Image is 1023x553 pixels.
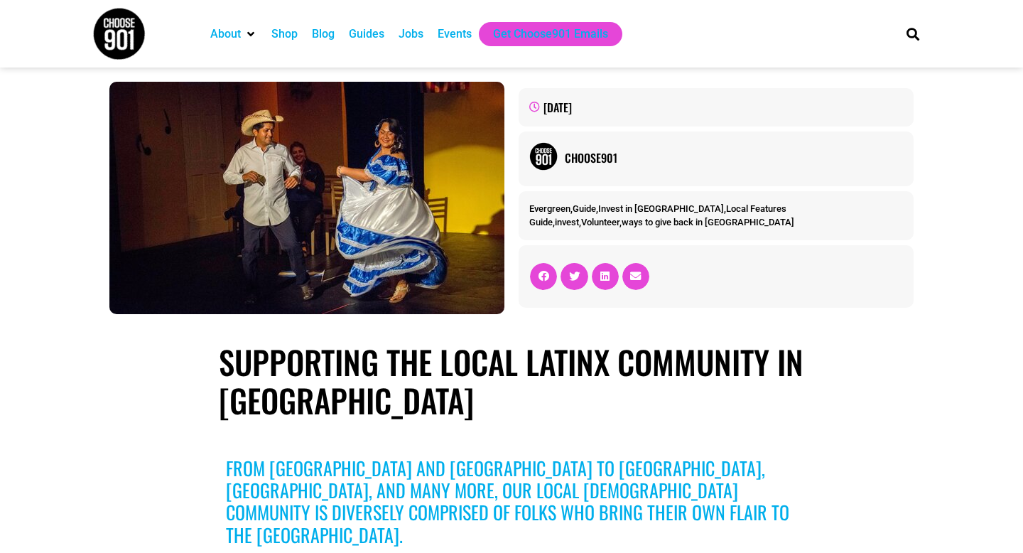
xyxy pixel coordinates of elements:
[203,22,264,46] div: About
[573,203,596,214] a: Guide
[493,26,608,43] a: Get Choose901 Emails
[529,142,558,171] img: Picture of Choose901
[622,263,649,290] div: Share on email
[349,26,384,43] a: Guides
[529,217,794,227] span: , , ,
[598,203,724,214] a: Invest in [GEOGRAPHIC_DATA]
[399,26,423,43] a: Jobs
[581,217,619,227] a: Volunteer
[210,26,241,43] a: About
[555,217,579,227] a: invest
[438,26,472,43] a: Events
[529,203,786,214] span: , , ,
[565,149,903,166] a: Choose901
[529,203,570,214] a: Evergreen
[529,217,553,227] a: Guide
[226,457,797,546] h3: From [GEOGRAPHIC_DATA] and [GEOGRAPHIC_DATA] to [GEOGRAPHIC_DATA], [GEOGRAPHIC_DATA], and many mo...
[561,263,588,290] div: Share on twitter
[271,26,298,43] a: Shop
[622,217,794,227] a: ways to give back in [GEOGRAPHIC_DATA]
[203,22,882,46] nav: Main nav
[726,203,786,214] a: Local Features
[530,263,557,290] div: Share on facebook
[219,343,804,419] h1: Supporting the Local Latinx Community in [GEOGRAPHIC_DATA]
[592,263,619,290] div: Share on linkedin
[543,99,572,116] time: [DATE]
[902,22,925,45] div: Search
[312,26,335,43] a: Blog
